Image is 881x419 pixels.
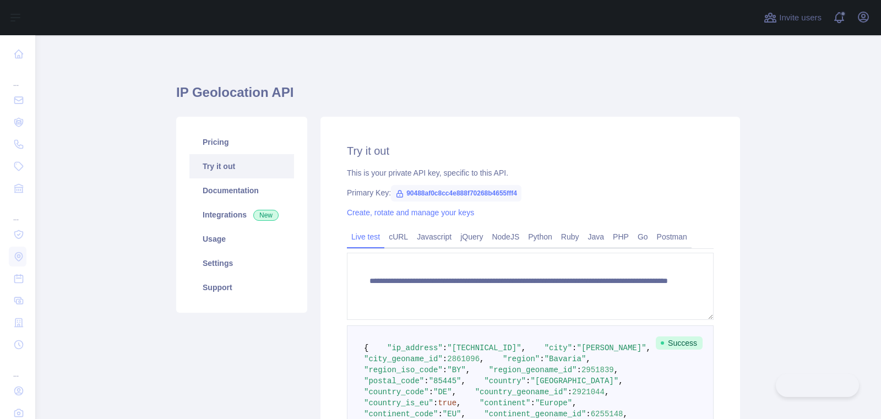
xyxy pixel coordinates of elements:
[524,228,557,246] a: Python
[347,143,714,159] h2: Try it out
[189,227,294,251] a: Usage
[364,355,443,363] span: "city_geoname_id"
[189,251,294,275] a: Settings
[608,228,633,246] a: PHP
[189,203,294,227] a: Integrations New
[443,344,447,352] span: :
[633,228,652,246] a: Go
[545,344,572,352] span: "city"
[9,200,26,222] div: ...
[568,388,572,396] span: :
[189,154,294,178] a: Try it out
[347,228,384,246] a: Live test
[503,355,540,363] span: "region"
[652,228,692,246] a: Postman
[762,9,824,26] button: Invite users
[779,12,822,24] span: Invite users
[443,410,461,418] span: "EU"
[391,185,521,202] span: 90488af0c8cc4e888f70268b4655fff4
[572,399,577,407] span: ,
[384,228,412,246] a: cURL
[466,366,470,374] span: ,
[456,399,461,407] span: ,
[521,344,526,352] span: ,
[433,388,452,396] span: "DE"
[618,377,623,385] span: ,
[572,344,577,352] span: :
[484,377,526,385] span: "country"
[480,399,530,407] span: "continent"
[656,336,703,350] span: Success
[535,399,572,407] span: "Europe"
[487,228,524,246] a: NodeJS
[545,355,586,363] span: "Bavaria"
[623,410,628,418] span: ,
[557,228,584,246] a: Ruby
[347,253,714,320] textarea: To enrich screen reader interactions, please activate Accessibility in Grammarly extension settings
[424,377,428,385] span: :
[452,388,456,396] span: ,
[447,355,480,363] span: 2861096
[586,355,590,363] span: ,
[489,366,577,374] span: "region_geoname_id"
[347,187,714,198] div: Primary Key:
[540,355,544,363] span: :
[433,399,438,407] span: :
[364,410,438,418] span: "continent_code"
[364,377,424,385] span: "postal_code"
[364,388,429,396] span: "country_code"
[461,377,465,385] span: ,
[364,366,443,374] span: "region_iso_code"
[605,388,609,396] span: ,
[443,355,447,363] span: :
[364,344,368,352] span: {
[447,366,466,374] span: "BY"
[526,377,530,385] span: :
[614,366,618,374] span: ,
[438,410,442,418] span: :
[443,366,447,374] span: :
[189,130,294,154] a: Pricing
[429,377,461,385] span: "85445"
[429,388,433,396] span: :
[447,344,521,352] span: "[TECHNICAL_ID]"
[176,84,740,110] h1: IP Geolocation API
[9,66,26,88] div: ...
[581,366,614,374] span: 2951839
[189,178,294,203] a: Documentation
[776,374,859,397] iframe: Toggle Customer Support
[586,410,590,418] span: :
[461,410,465,418] span: ,
[347,167,714,178] div: This is your private API key, specific to this API.
[584,228,609,246] a: Java
[572,388,605,396] span: 2921044
[253,210,279,221] span: New
[577,366,581,374] span: :
[9,357,26,379] div: ...
[646,344,651,352] span: ,
[484,410,586,418] span: "continent_geoname_id"
[475,388,568,396] span: "country_geoname_id"
[387,344,443,352] span: "ip_address"
[480,355,484,363] span: ,
[456,228,487,246] a: jQuery
[530,399,535,407] span: :
[577,344,646,352] span: "[PERSON_NAME]"
[189,275,294,300] a: Support
[591,410,623,418] span: 6255148
[412,228,456,246] a: Javascript
[364,399,433,407] span: "country_is_eu"
[347,208,474,217] a: Create, rotate and manage your keys
[530,377,618,385] span: "[GEOGRAPHIC_DATA]"
[438,399,456,407] span: true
